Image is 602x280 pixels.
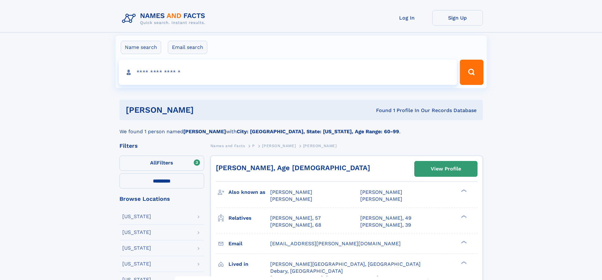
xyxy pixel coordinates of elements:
a: [PERSON_NAME], 68 [270,222,321,229]
h3: Email [228,238,270,249]
a: Sign Up [432,10,483,26]
a: Names and Facts [210,142,245,150]
span: P [252,144,255,148]
img: Logo Names and Facts [119,10,210,27]
span: [PERSON_NAME] [262,144,296,148]
span: All [150,160,157,166]
label: Email search [168,41,207,54]
label: Filters [119,156,204,171]
div: ❯ [459,260,467,265]
a: [PERSON_NAME], Age [DEMOGRAPHIC_DATA] [216,164,370,172]
b: City: [GEOGRAPHIC_DATA], State: [US_STATE], Age Range: 60-99 [237,128,399,134]
div: [US_STATE] [122,230,151,235]
div: ❯ [459,214,467,218]
a: View Profile [415,161,477,176]
a: [PERSON_NAME] [262,142,296,150]
h3: Also known as [228,187,270,198]
div: Filters [119,143,204,149]
div: Found 1 Profile In Our Records Database [285,107,477,114]
span: [PERSON_NAME] [360,189,402,195]
h3: Lived in [228,259,270,270]
div: [US_STATE] [122,214,151,219]
a: [PERSON_NAME], 49 [360,215,411,222]
span: [PERSON_NAME][GEOGRAPHIC_DATA], [GEOGRAPHIC_DATA] [270,261,421,267]
span: [PERSON_NAME] [360,196,402,202]
h3: Relatives [228,213,270,223]
div: ❯ [459,240,467,244]
div: [US_STATE] [122,246,151,251]
h1: [PERSON_NAME] [126,106,285,114]
div: We found 1 person named with . [119,120,483,135]
input: search input [119,60,457,85]
label: Name search [121,41,161,54]
span: [PERSON_NAME] [270,189,312,195]
span: [PERSON_NAME] [303,144,337,148]
span: [PERSON_NAME] [270,196,312,202]
b: [PERSON_NAME] [183,128,226,134]
a: [PERSON_NAME], 57 [270,215,321,222]
div: [US_STATE] [122,261,151,266]
a: [PERSON_NAME], 39 [360,222,411,229]
span: [EMAIL_ADDRESS][PERSON_NAME][DOMAIN_NAME] [270,241,401,247]
div: Browse Locations [119,196,204,202]
span: Debary, [GEOGRAPHIC_DATA] [270,268,343,274]
button: Search Button [460,60,483,85]
div: View Profile [431,162,461,176]
a: P [252,142,255,150]
div: ❯ [459,189,467,193]
a: Log In [382,10,432,26]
